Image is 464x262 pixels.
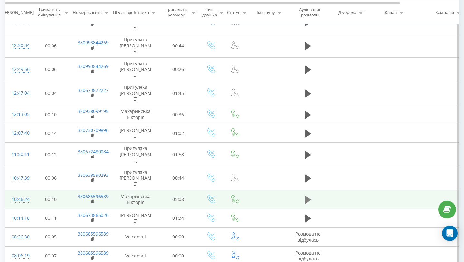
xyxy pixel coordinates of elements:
[158,209,198,227] td: 01:34
[158,81,198,105] td: 01:45
[31,34,71,58] td: 00:06
[78,87,109,93] a: 380673872227
[385,9,397,15] div: Канал
[113,166,158,190] td: Притуляка [PERSON_NAME]
[78,108,109,114] a: 380938099195
[113,81,158,105] td: Притуляка [PERSON_NAME]
[113,9,149,15] div: ПІБ співробітника
[113,124,158,143] td: [PERSON_NAME]
[78,212,109,218] a: 380673865026
[31,105,71,124] td: 00:10
[1,9,34,15] div: [PERSON_NAME]
[12,127,24,139] div: 12:07:40
[78,250,109,256] a: 380685596589
[227,9,240,15] div: Статус
[78,231,109,237] a: 380685596589
[31,190,71,209] td: 00:10
[12,193,24,206] div: 10:46:24
[158,190,198,209] td: 05:08
[158,105,198,124] td: 00:36
[113,209,158,227] td: [PERSON_NAME]
[31,57,71,81] td: 00:06
[257,9,275,15] div: Ім'я пулу
[158,124,198,143] td: 01:02
[12,172,24,185] div: 10:47:39
[78,39,109,45] a: 380993844269
[295,250,321,262] span: Розмова не відбулась
[158,57,198,81] td: 00:26
[12,212,24,225] div: 10:14:18
[113,34,158,58] td: Притуляка [PERSON_NAME]
[158,227,198,246] td: 00:00
[31,227,71,246] td: 00:05
[12,249,24,262] div: 08:06:19
[113,105,158,124] td: Махаринська Вікторія
[12,231,24,243] div: 08:26:30
[12,148,24,161] div: 11:50:11
[31,209,71,227] td: 00:11
[158,34,198,58] td: 00:44
[36,7,62,18] div: Тривалість очікування
[113,57,158,81] td: Притуляка [PERSON_NAME]
[78,193,109,199] a: 380685596589
[31,81,71,105] td: 00:04
[31,143,71,166] td: 00:12
[78,172,109,178] a: 380638590293
[294,7,325,18] div: Аудіозапис розмови
[113,227,158,246] td: Voicemail
[164,7,189,18] div: Тривалість розмови
[113,143,158,166] td: Притуляка [PERSON_NAME]
[12,87,24,99] div: 12:47:04
[12,39,24,52] div: 12:50:34
[12,63,24,76] div: 12:49:56
[295,231,321,243] span: Розмова не відбулась
[31,124,71,143] td: 00:14
[158,143,198,166] td: 01:58
[158,166,198,190] td: 00:44
[442,226,458,241] div: Open Intercom Messenger
[12,108,24,121] div: 12:13:05
[435,9,454,15] div: Кампанія
[78,148,109,155] a: 380672480084
[338,9,356,15] div: Джерело
[78,63,109,69] a: 380993844269
[202,7,217,18] div: Тип дзвінка
[31,166,71,190] td: 00:06
[73,9,102,15] div: Номер клієнта
[113,190,158,209] td: Махаринська Вікторія
[78,127,109,133] a: 380730709896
